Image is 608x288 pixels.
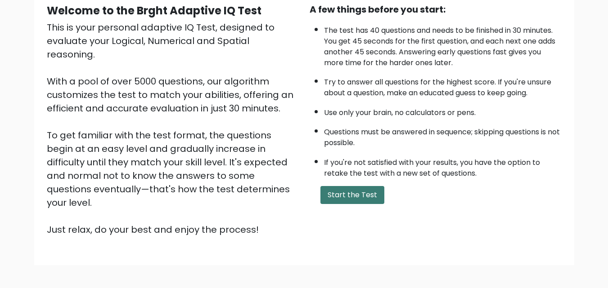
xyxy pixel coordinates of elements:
[324,153,562,179] li: If you're not satisfied with your results, you have the option to retake the test with a new set ...
[310,3,562,16] div: A few things before you start:
[324,103,562,118] li: Use only your brain, no calculators or pens.
[324,72,562,98] li: Try to answer all questions for the highest score. If you're unsure about a question, make an edu...
[324,21,562,68] li: The test has 40 questions and needs to be finished in 30 minutes. You get 45 seconds for the firs...
[47,21,299,236] div: This is your personal adaptive IQ Test, designed to evaluate your Logical, Numerical and Spatial ...
[47,3,261,18] b: Welcome to the Brght Adaptive IQ Test
[320,186,384,204] button: Start the Test
[324,122,562,148] li: Questions must be answered in sequence; skipping questions is not possible.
